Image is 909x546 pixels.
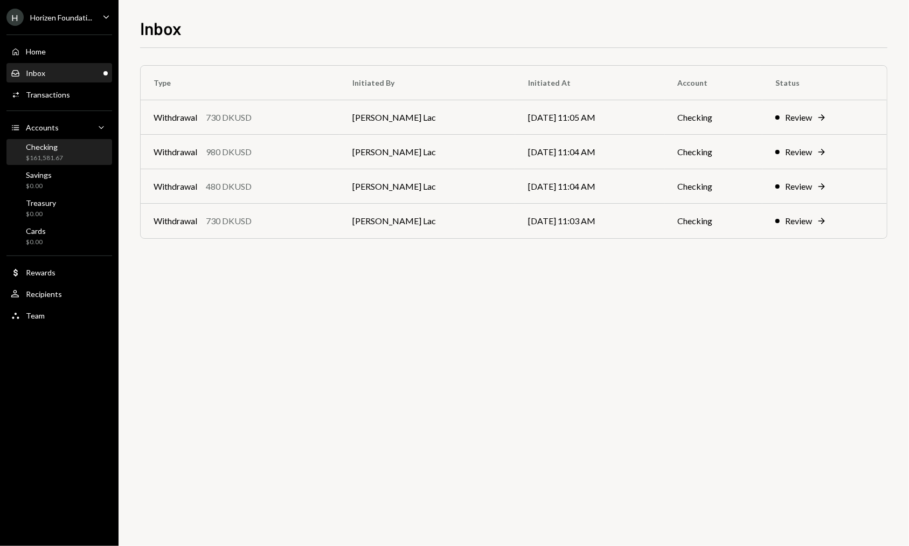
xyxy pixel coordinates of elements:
td: [DATE] 11:04 AM [515,135,665,169]
th: Type [141,66,339,100]
h1: Inbox [140,17,182,39]
a: Team [6,306,112,325]
div: Withdrawal [154,215,197,227]
div: Review [785,215,812,227]
div: Recipients [26,289,62,299]
div: 980 DKUSD [206,146,252,158]
td: [DATE] 11:05 AM [515,100,665,135]
th: Status [762,66,887,100]
a: Inbox [6,63,112,82]
div: Withdrawal [154,146,197,158]
td: Checking [665,135,762,169]
th: Initiated By [339,66,515,100]
div: Rewards [26,268,55,277]
div: Withdrawal [154,180,197,193]
td: Checking [665,100,762,135]
div: Review [785,180,812,193]
div: 730 DKUSD [206,215,252,227]
td: [PERSON_NAME] Lac [339,100,515,135]
a: Savings$0.00 [6,167,112,193]
td: [PERSON_NAME] Lac [339,135,515,169]
td: Checking [665,169,762,204]
div: Accounts [26,123,59,132]
td: [PERSON_NAME] Lac [339,204,515,238]
a: Cards$0.00 [6,223,112,249]
div: Horizen Foundati... [30,13,92,22]
a: Rewards [6,262,112,282]
div: Review [785,146,812,158]
a: Treasury$0.00 [6,195,112,221]
a: Home [6,42,112,61]
td: Checking [665,204,762,238]
a: Transactions [6,85,112,104]
div: 730 DKUSD [206,111,252,124]
div: 480 DKUSD [206,180,252,193]
div: $0.00 [26,210,56,219]
div: Withdrawal [154,111,197,124]
div: $161,581.67 [26,154,63,163]
div: Cards [26,226,46,236]
div: Transactions [26,90,70,99]
a: Recipients [6,284,112,303]
div: Treasury [26,198,56,208]
div: Inbox [26,68,45,78]
td: [DATE] 11:04 AM [515,169,665,204]
a: Accounts [6,118,112,137]
div: Team [26,311,45,320]
td: [PERSON_NAME] Lac [339,169,515,204]
th: Account [665,66,762,100]
div: Home [26,47,46,56]
div: H [6,9,24,26]
th: Initiated At [515,66,665,100]
td: [DATE] 11:03 AM [515,204,665,238]
div: $0.00 [26,238,46,247]
div: Review [785,111,812,124]
div: Checking [26,142,63,151]
a: Checking$161,581.67 [6,139,112,165]
div: $0.00 [26,182,52,191]
div: Savings [26,170,52,179]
